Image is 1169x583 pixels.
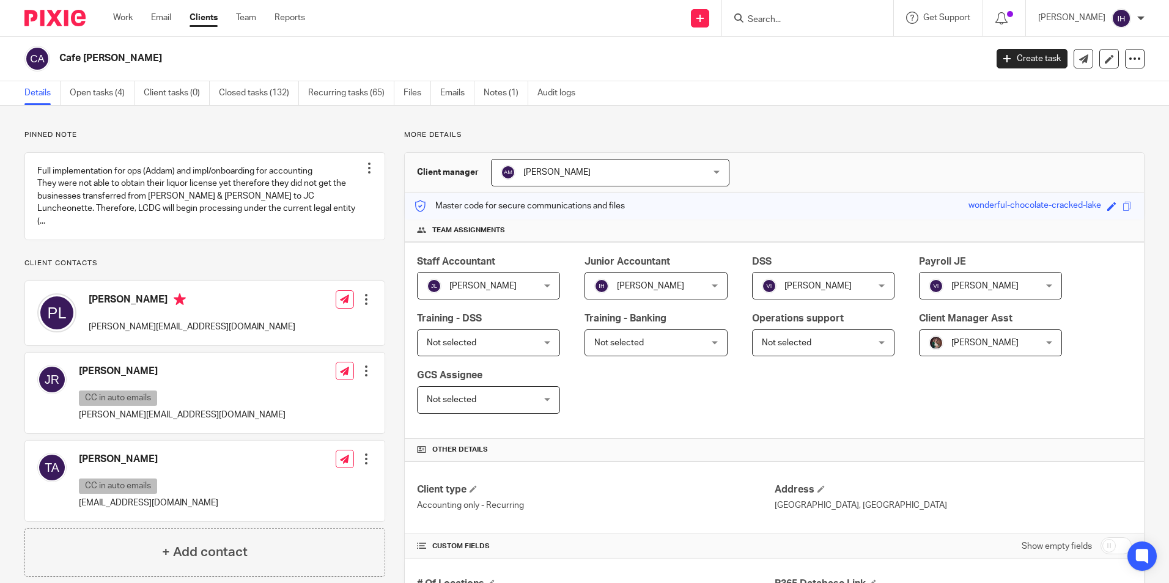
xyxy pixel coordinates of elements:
[594,279,609,293] img: svg%3E
[219,81,299,105] a: Closed tasks (132)
[1022,540,1092,552] label: Show empty fields
[89,293,295,309] h4: [PERSON_NAME]
[537,81,584,105] a: Audit logs
[24,81,61,105] a: Details
[594,339,644,347] span: Not selected
[584,313,666,323] span: Training - Banking
[752,257,772,266] span: DSS
[929,335,943,350] img: Profile%20picture%20JUS.JPG
[919,313,1012,323] span: Client Manager Asst
[59,52,794,65] h2: Cafe [PERSON_NAME]
[24,46,50,71] img: svg%3E
[432,226,505,235] span: Team assignments
[929,279,943,293] img: svg%3E
[417,166,479,178] h3: Client manager
[617,282,684,290] span: [PERSON_NAME]
[417,541,774,551] h4: CUSTOM FIELDS
[79,497,218,509] p: [EMAIL_ADDRESS][DOMAIN_NAME]
[417,257,495,266] span: Staff Accountant
[24,130,385,140] p: Pinned note
[414,200,625,212] p: Master code for secure communications and files
[79,391,157,406] p: CC in auto emails
[24,258,385,268] p: Client contacts
[174,293,186,306] i: Primary
[762,279,776,293] img: svg%3E
[404,81,431,105] a: Files
[151,12,171,24] a: Email
[449,282,517,290] span: [PERSON_NAME]
[404,130,1145,140] p: More details
[417,313,482,323] span: Training - DSS
[1038,12,1105,24] p: [PERSON_NAME]
[37,453,67,482] img: svg%3E
[79,409,286,421] p: [PERSON_NAME][EMAIL_ADDRESS][DOMAIN_NAME]
[923,13,970,22] span: Get Support
[775,483,1132,496] h4: Address
[440,81,474,105] a: Emails
[951,282,1019,290] span: [PERSON_NAME]
[501,165,515,180] img: svg%3E
[417,499,774,512] p: Accounting only - Recurring
[427,395,476,404] span: Not selected
[190,12,218,24] a: Clients
[79,365,286,378] h4: [PERSON_NAME]
[113,12,133,24] a: Work
[37,293,76,332] img: svg%3E
[919,257,966,266] span: Payroll JE
[79,479,157,494] p: CC in auto emails
[968,199,1101,213] div: wonderful-chocolate-cracked-lake
[775,499,1132,512] p: [GEOGRAPHIC_DATA], [GEOGRAPHIC_DATA]
[427,339,476,347] span: Not selected
[1112,9,1131,28] img: svg%3E
[275,12,305,24] a: Reports
[784,282,852,290] span: [PERSON_NAME]
[762,339,811,347] span: Not selected
[89,321,295,333] p: [PERSON_NAME][EMAIL_ADDRESS][DOMAIN_NAME]
[484,81,528,105] a: Notes (1)
[70,81,135,105] a: Open tasks (4)
[584,257,670,266] span: Junior Accountant
[162,543,248,562] h4: + Add contact
[79,453,218,466] h4: [PERSON_NAME]
[417,483,774,496] h4: Client type
[951,339,1019,347] span: [PERSON_NAME]
[308,81,394,105] a: Recurring tasks (65)
[37,365,67,394] img: svg%3E
[747,15,857,26] input: Search
[24,10,86,26] img: Pixie
[523,168,591,177] span: [PERSON_NAME]
[752,313,844,323] span: Operations support
[427,279,441,293] img: svg%3E
[236,12,256,24] a: Team
[417,370,482,380] span: GCS Assignee
[432,445,488,455] span: Other details
[997,49,1068,68] a: Create task
[144,81,210,105] a: Client tasks (0)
